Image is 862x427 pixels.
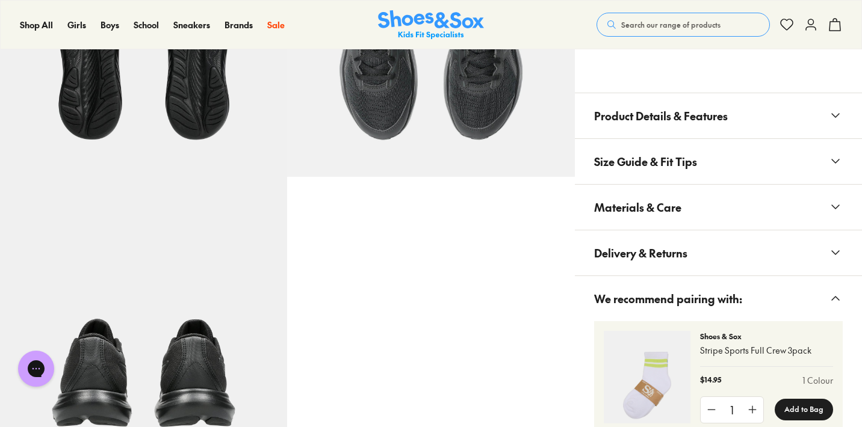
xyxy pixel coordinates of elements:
a: Sneakers [173,19,210,31]
button: Search our range of products [597,13,770,37]
span: Size Guide & Fit Tips [594,144,697,179]
a: Girls [67,19,86,31]
span: We recommend pairing with: [594,281,742,316]
span: Search our range of products [621,19,721,30]
img: 4-493186_1 [604,331,690,423]
button: Product Details & Features [575,93,862,138]
p: Shoes & Sox [700,331,833,342]
span: Delivery & Returns [594,235,687,271]
iframe: Find in Store [594,67,843,78]
p: $14.95 [700,374,721,387]
button: We recommend pairing with: [575,276,862,321]
button: Size Guide & Fit Tips [575,139,862,184]
button: Materials & Care [575,185,862,230]
a: School [134,19,159,31]
a: Sale [267,19,285,31]
a: Boys [101,19,119,31]
a: Shoes & Sox [378,10,484,40]
a: Brands [225,19,253,31]
img: SNS_Logo_Responsive.svg [378,10,484,40]
iframe: Gorgias live chat messenger [12,346,60,391]
p: Stripe Sports Full Crew 3pack [700,344,833,357]
div: 1 [722,397,742,423]
span: Materials & Care [594,189,681,225]
a: Shop All [20,19,53,31]
a: 1 Colour [802,374,833,387]
button: Delivery & Returns [575,230,862,275]
span: Product Details & Features [594,98,728,134]
button: Add to Bag [775,399,833,420]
